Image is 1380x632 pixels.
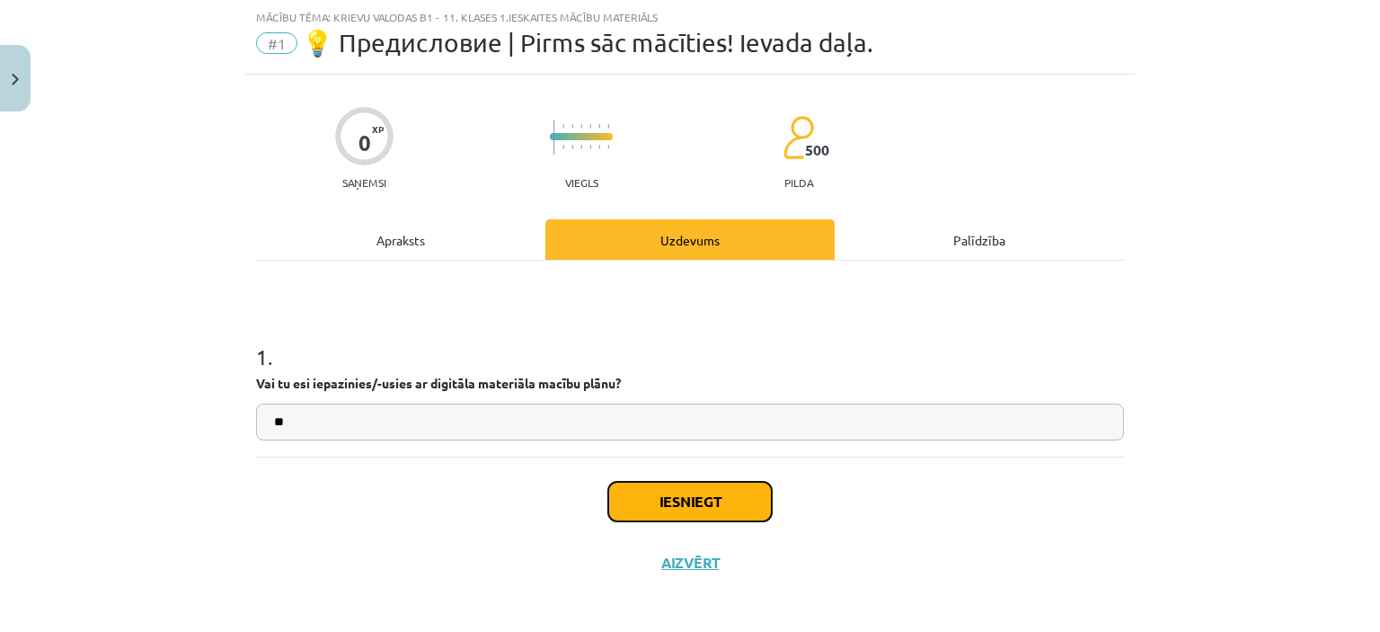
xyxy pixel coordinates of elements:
[580,124,582,129] img: icon-short-line-57e1e144782c952c97e751825c79c345078a6d821885a25fce030b3d8c18986b.svg
[656,554,724,572] button: Aizvērt
[358,130,371,156] div: 0
[256,219,545,260] div: Apraksts
[256,313,1124,369] h1: 1 .
[571,145,573,149] img: icon-short-line-57e1e144782c952c97e751825c79c345078a6d821885a25fce030b3d8c18986b.svg
[784,176,813,189] p: pilda
[372,124,384,134] span: XP
[545,219,835,260] div: Uzdevums
[589,145,591,149] img: icon-short-line-57e1e144782c952c97e751825c79c345078a6d821885a25fce030b3d8c18986b.svg
[835,219,1124,260] div: Palīdzība
[335,176,394,189] p: Saņemsi
[805,142,829,158] span: 500
[256,32,297,54] span: #1
[598,124,600,129] img: icon-short-line-57e1e144782c952c97e751825c79c345078a6d821885a25fce030b3d8c18986b.svg
[608,482,772,521] button: Iesniegt
[783,115,814,160] img: students-c634bb4e5e11cddfef0936a35e636f08e4e9abd3cc4e673bd6f9a4125e45ecb1.svg
[12,74,19,85] img: icon-close-lesson-0947bae3869378f0d4975bcd49f059093ad1ed9edebbc8119c70593378902aed.svg
[589,124,591,129] img: icon-short-line-57e1e144782c952c97e751825c79c345078a6d821885a25fce030b3d8c18986b.svg
[256,11,1124,23] div: Mācību tēma: Krievu valodas b1 - 11. klases 1.ieskaites mācību materiāls
[565,176,598,189] p: Viegls
[607,145,609,149] img: icon-short-line-57e1e144782c952c97e751825c79c345078a6d821885a25fce030b3d8c18986b.svg
[580,145,582,149] img: icon-short-line-57e1e144782c952c97e751825c79c345078a6d821885a25fce030b3d8c18986b.svg
[571,124,573,129] img: icon-short-line-57e1e144782c952c97e751825c79c345078a6d821885a25fce030b3d8c18986b.svg
[302,28,873,58] span: 💡 Предисловие | Pirms sāc mācīties! Ievada daļa.
[553,120,555,155] img: icon-long-line-d9ea69661e0d244f92f715978eff75569469978d946b2353a9bb055b3ed8787d.svg
[607,124,609,129] img: icon-short-line-57e1e144782c952c97e751825c79c345078a6d821885a25fce030b3d8c18986b.svg
[256,375,621,391] strong: Vai tu esi iepazinies/-usies ar digitāla materiāla macību plānu?
[598,145,600,149] img: icon-short-line-57e1e144782c952c97e751825c79c345078a6d821885a25fce030b3d8c18986b.svg
[562,124,564,129] img: icon-short-line-57e1e144782c952c97e751825c79c345078a6d821885a25fce030b3d8c18986b.svg
[562,145,564,149] img: icon-short-line-57e1e144782c952c97e751825c79c345078a6d821885a25fce030b3d8c18986b.svg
